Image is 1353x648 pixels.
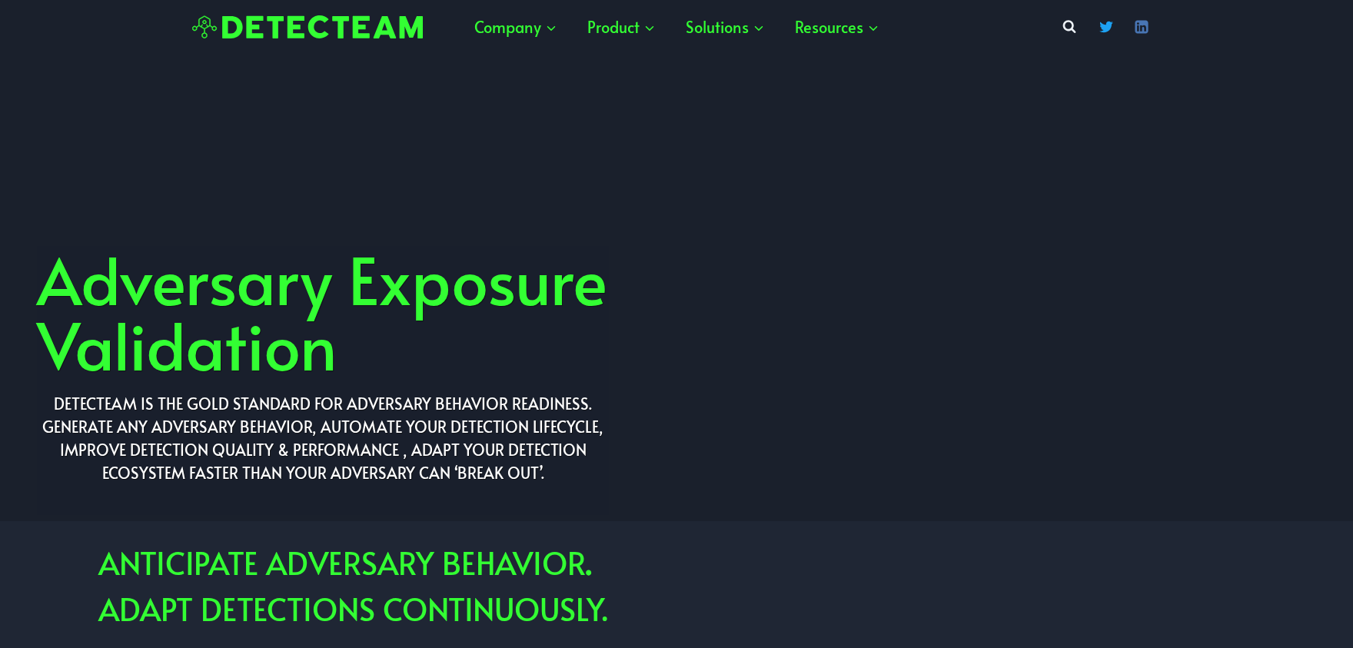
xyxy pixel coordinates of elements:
[686,13,764,41] span: Solutions
[670,4,780,50] a: Solutions
[1091,12,1122,42] a: Twitter
[459,4,572,50] a: Company
[572,4,670,50] a: Product
[37,246,610,377] h1: Adversary Exposure Validation
[586,541,591,583] strong: .
[459,4,894,50] nav: Primary
[795,13,879,41] span: Resources
[1126,12,1157,42] a: Linkedin
[587,13,655,41] span: Product
[780,4,894,50] a: Resources
[1055,13,1083,41] button: View Search Form
[37,392,610,484] h2: Detecteam IS THE GOLD STANDARD FOR ADVERSARY BEHAVIOR READINESS. GENERATE ANY Adversary BEHAVIOR,...
[192,15,423,39] img: Detecteam
[474,13,557,41] span: Company
[98,540,1353,632] h2: ANTICIPATE ADVERSARY BEHAVIOR ADAPT DETECTIONS CONTINUOUSLY.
